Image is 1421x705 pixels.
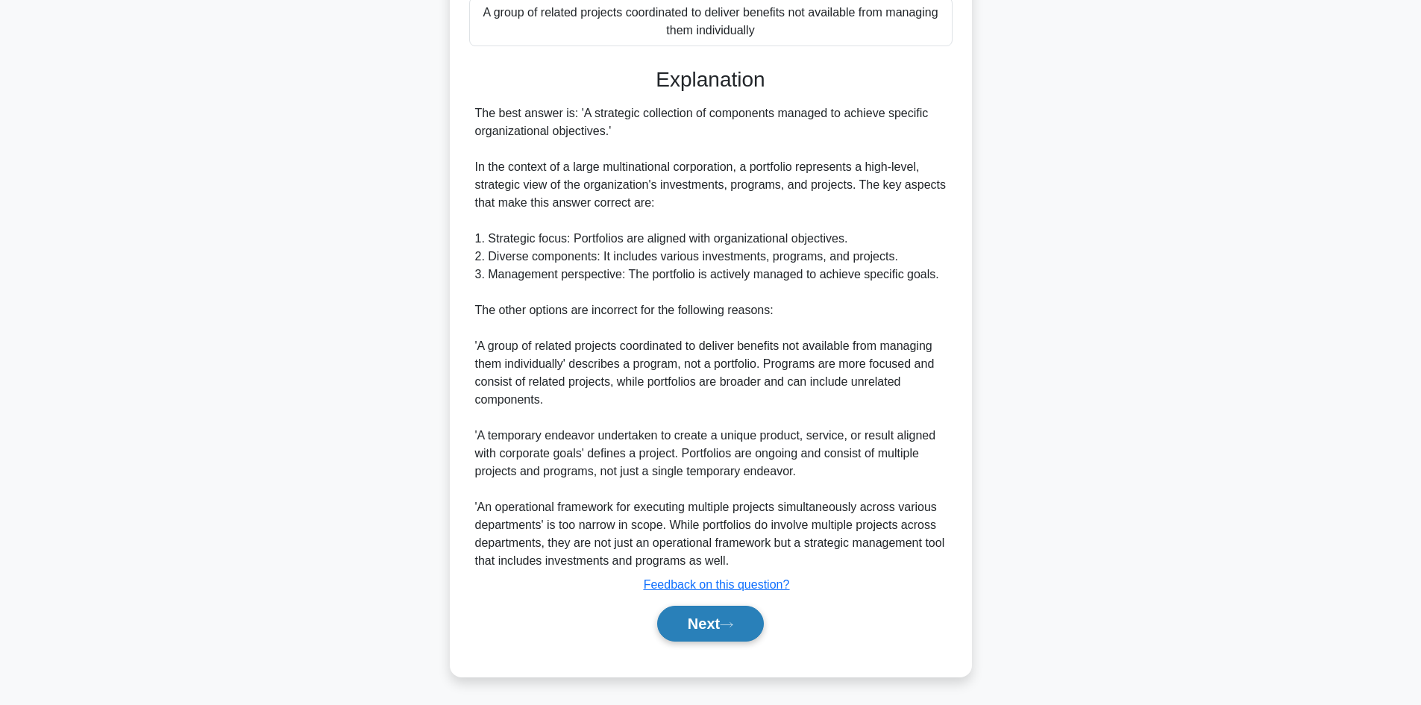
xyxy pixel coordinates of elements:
h3: Explanation [478,67,944,93]
button: Next [657,606,764,642]
a: Feedback on this question? [644,578,790,591]
div: The best answer is: 'A strategic collection of components managed to achieve specific organizatio... [475,104,947,570]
